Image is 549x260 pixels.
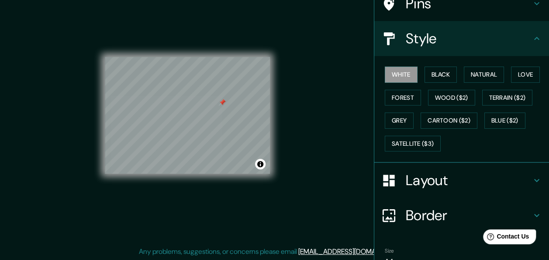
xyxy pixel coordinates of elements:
button: Cartoon ($2) [421,112,477,129]
a: [EMAIL_ADDRESS][DOMAIN_NAME] [298,247,406,256]
button: Terrain ($2) [482,90,533,106]
button: Love [511,67,540,83]
button: Satellite ($3) [385,136,441,152]
div: Style [374,21,549,56]
button: White [385,67,418,83]
button: Forest [385,90,421,106]
h4: Layout [406,172,532,189]
button: Grey [385,112,414,129]
button: Natural [464,67,504,83]
button: Wood ($2) [428,90,475,106]
canvas: Map [105,57,270,174]
button: Toggle attribution [255,159,266,169]
iframe: Help widget launcher [471,226,539,250]
h4: Border [406,207,532,224]
h4: Style [406,30,532,47]
label: Size [385,247,394,255]
button: Black [425,67,457,83]
div: Layout [374,163,549,198]
button: Blue ($2) [484,112,525,129]
p: Any problems, suggestions, or concerns please email . [139,246,407,257]
div: Border [374,198,549,233]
